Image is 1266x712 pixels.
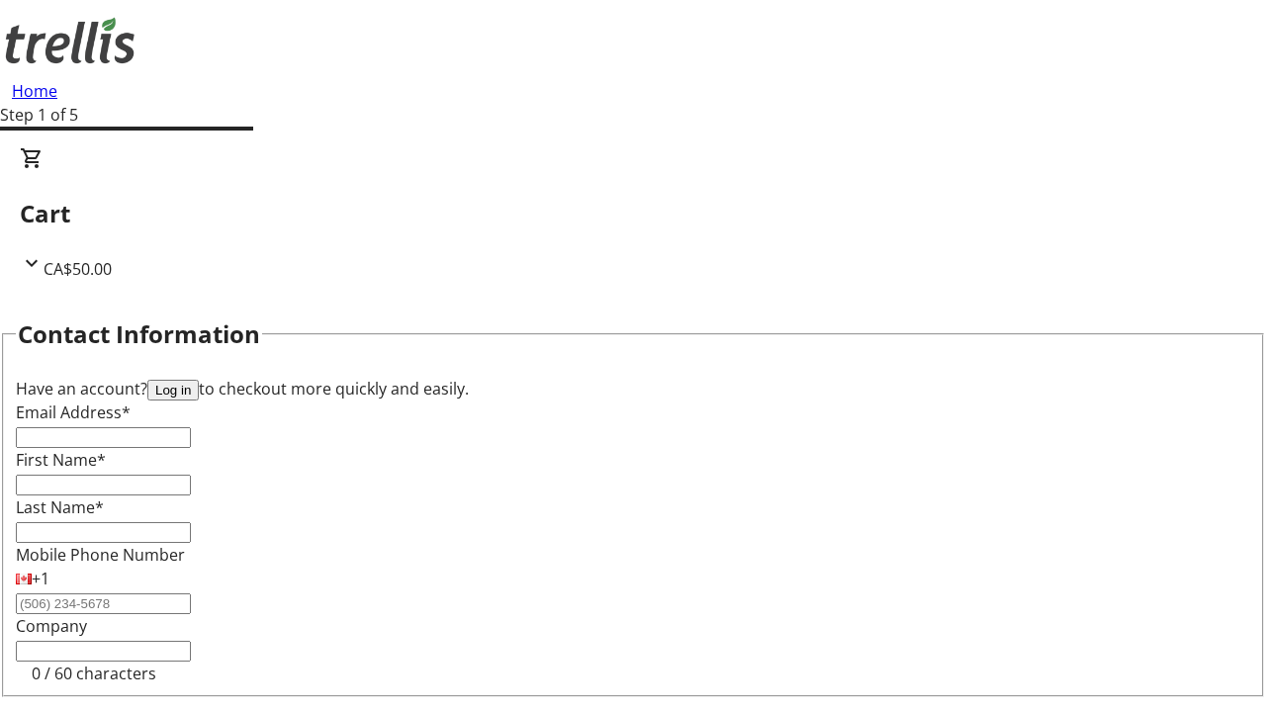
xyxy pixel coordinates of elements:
div: CartCA$50.00 [20,146,1246,281]
label: First Name* [16,449,106,471]
input: (506) 234-5678 [16,593,191,614]
label: Last Name* [16,496,104,518]
label: Mobile Phone Number [16,544,185,566]
span: CA$50.00 [44,258,112,280]
h2: Contact Information [18,316,260,352]
button: Log in [147,380,199,400]
tr-character-limit: 0 / 60 characters [32,663,156,684]
label: Company [16,615,87,637]
h2: Cart [20,196,1246,231]
div: Have an account? to checkout more quickly and easily. [16,377,1250,400]
label: Email Address* [16,401,131,423]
